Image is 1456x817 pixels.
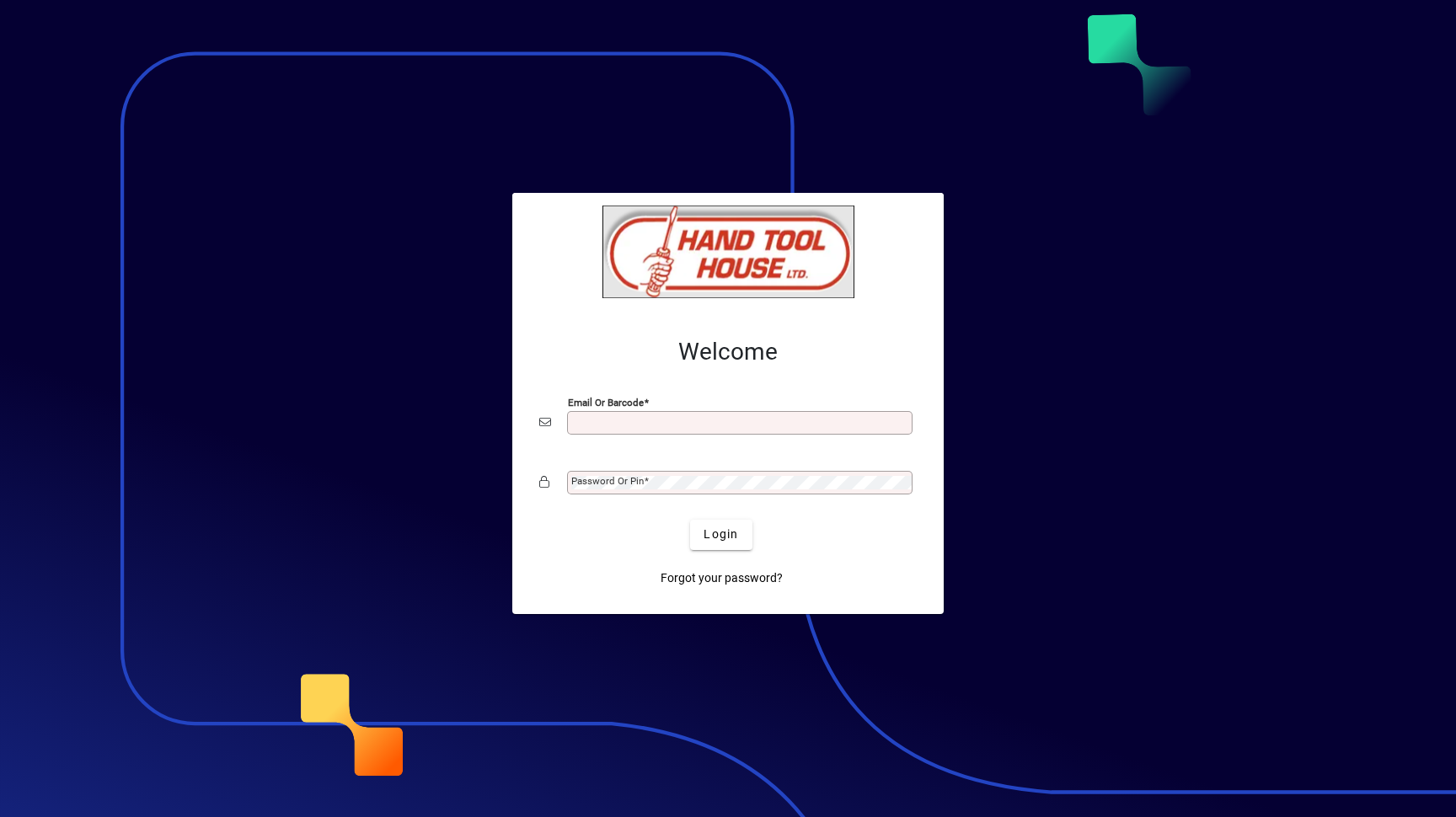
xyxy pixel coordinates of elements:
h2: Welcome [539,338,917,366]
span: Forgot your password? [661,569,783,587]
button: Login [690,520,752,550]
mat-label: Password or Pin [571,475,644,487]
mat-label: Email or Barcode [568,396,644,408]
a: Forgot your password? [654,563,790,594]
span: Login [704,526,738,543]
